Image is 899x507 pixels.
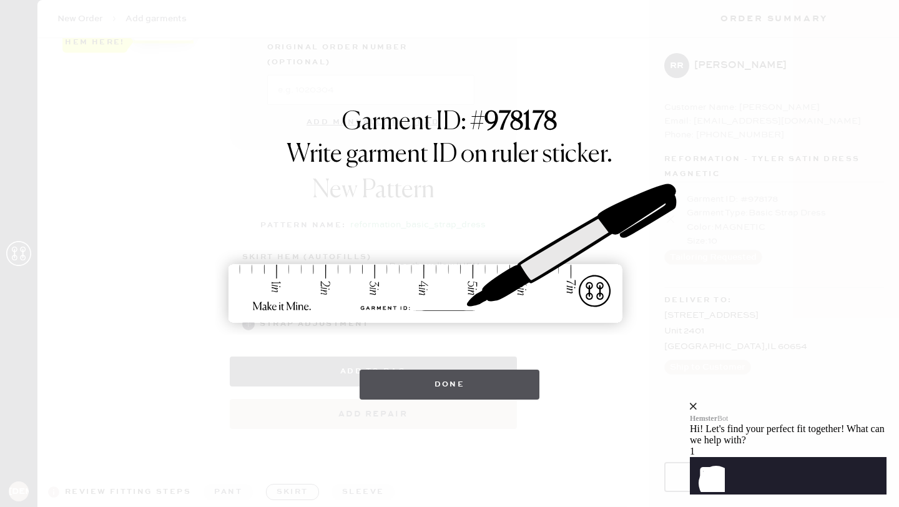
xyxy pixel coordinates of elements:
strong: 978178 [484,110,557,135]
img: ruler-sticker-sharpie.svg [215,151,684,357]
iframe: Front Chat [690,333,896,505]
button: Done [360,370,540,400]
h1: Garment ID: # [342,107,557,140]
h1: Write garment ID on ruler sticker. [287,140,612,170]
